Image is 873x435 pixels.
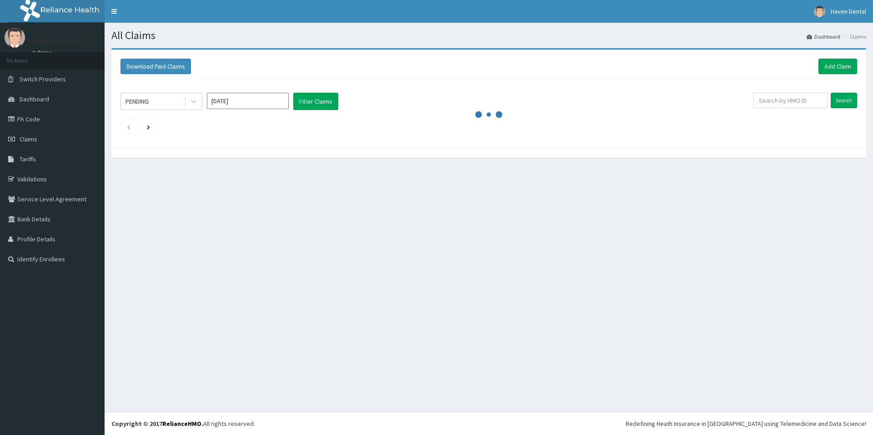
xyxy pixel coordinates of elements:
a: Previous page [126,123,130,131]
span: Dashboard [20,95,49,103]
a: Online [32,50,54,56]
input: Select Month and Year [207,93,289,109]
span: Switch Providers [20,75,66,83]
a: RelianceHMO [162,420,201,428]
h1: All Claims [111,30,866,41]
p: Haven Optical [32,37,82,45]
input: Search [831,93,857,108]
footer: All rights reserved. [105,412,873,435]
button: Download Paid Claims [120,59,191,74]
span: Haven Dental [831,7,866,15]
input: Search by HMO ID [753,93,828,108]
span: Tariffs [20,155,36,163]
strong: Copyright © 2017 . [111,420,203,428]
img: User Image [814,6,825,17]
a: Next page [147,123,150,131]
a: Add Claim [818,59,857,74]
div: PENDING [125,97,149,106]
svg: audio-loading [475,101,502,128]
li: Claims [841,33,866,40]
div: Redefining Heath Insurance in [GEOGRAPHIC_DATA] using Telemedicine and Data Science! [626,419,866,428]
img: User Image [5,27,25,48]
a: Dashboard [807,33,840,40]
span: Claims [20,135,37,143]
button: Filter Claims [293,93,338,110]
